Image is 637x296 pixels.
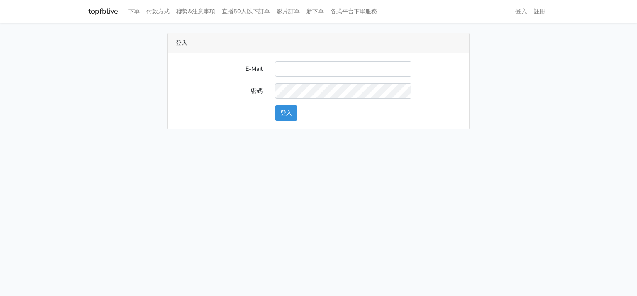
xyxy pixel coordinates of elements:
[530,3,549,19] a: 註冊
[88,3,118,19] a: topfblive
[275,105,297,121] button: 登入
[125,3,143,19] a: 下單
[512,3,530,19] a: 登入
[273,3,303,19] a: 影片訂單
[170,83,269,99] label: 密碼
[143,3,173,19] a: 付款方式
[219,3,273,19] a: 直播50人以下訂單
[170,61,269,77] label: E-Mail
[327,3,380,19] a: 各式平台下單服務
[168,33,469,53] div: 登入
[303,3,327,19] a: 新下單
[173,3,219,19] a: 聯繫&注意事項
